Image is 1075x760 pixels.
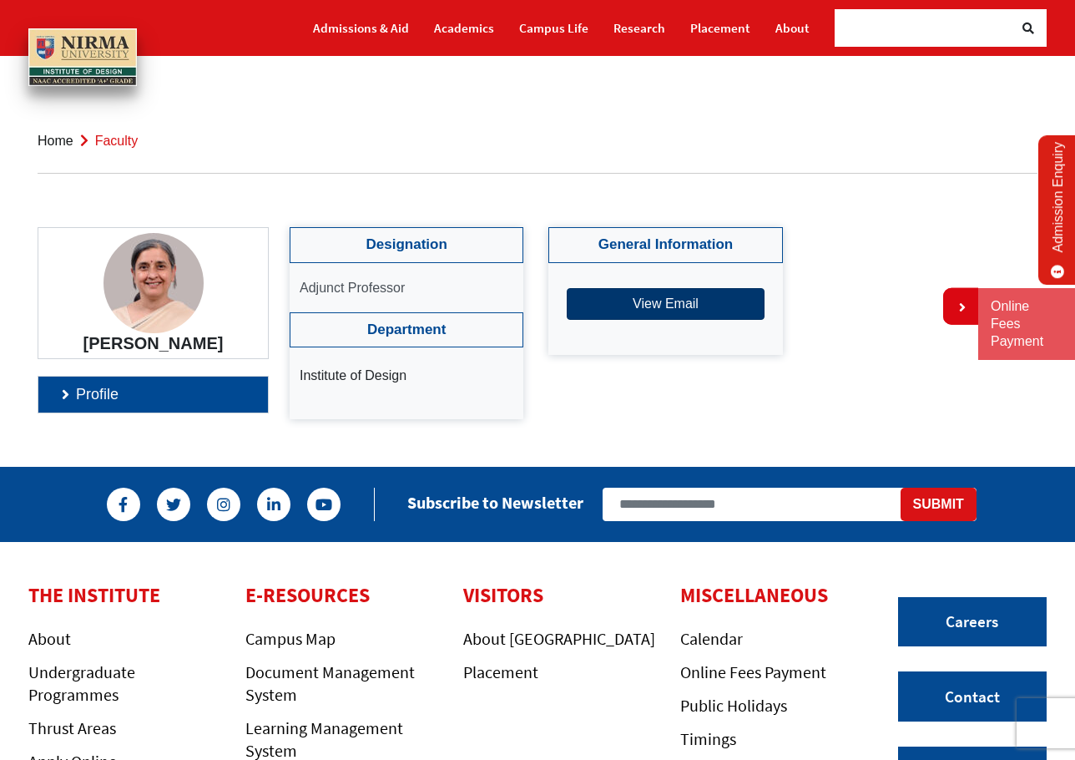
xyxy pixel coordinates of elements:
a: Campus Map [245,628,336,649]
a: Thrust Areas [28,717,116,738]
a: Profile [38,377,268,413]
a: Document Management System [245,661,415,705]
h2: Subscribe to Newsletter [407,493,583,513]
a: About [28,628,71,649]
span: faculty [95,134,139,148]
a: Campus Life [519,13,588,43]
a: Undergraduate Programmes [28,661,135,705]
a: Admissions & Aid [313,13,409,43]
nav: breadcrumb [38,109,1037,174]
h4: [PERSON_NAME] [51,333,255,353]
button: Submit [901,488,977,521]
h4: Department [290,312,523,347]
li: Institute of Design [300,364,513,387]
img: Suchitra Balasubrahmanyan [103,233,204,333]
h4: General Information [548,227,782,262]
a: Careers [898,597,1047,647]
a: Placement [463,661,538,682]
h4: Designation [290,227,523,262]
button: View Email [567,288,764,320]
a: Online Fees Payment [680,661,826,682]
a: Calendar [680,628,743,649]
a: About [775,13,810,43]
p: Adjunct Professor [300,280,513,296]
a: Online Fees Payment [991,298,1062,350]
a: Public Holidays [680,695,787,716]
a: Timings [680,728,736,749]
a: Home [38,134,73,148]
img: main_logo [28,28,137,86]
a: Contact [898,671,1047,722]
a: Academics [434,13,494,43]
a: About [GEOGRAPHIC_DATA] [463,628,655,649]
a: Research [613,13,665,43]
a: Placement [690,13,750,43]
